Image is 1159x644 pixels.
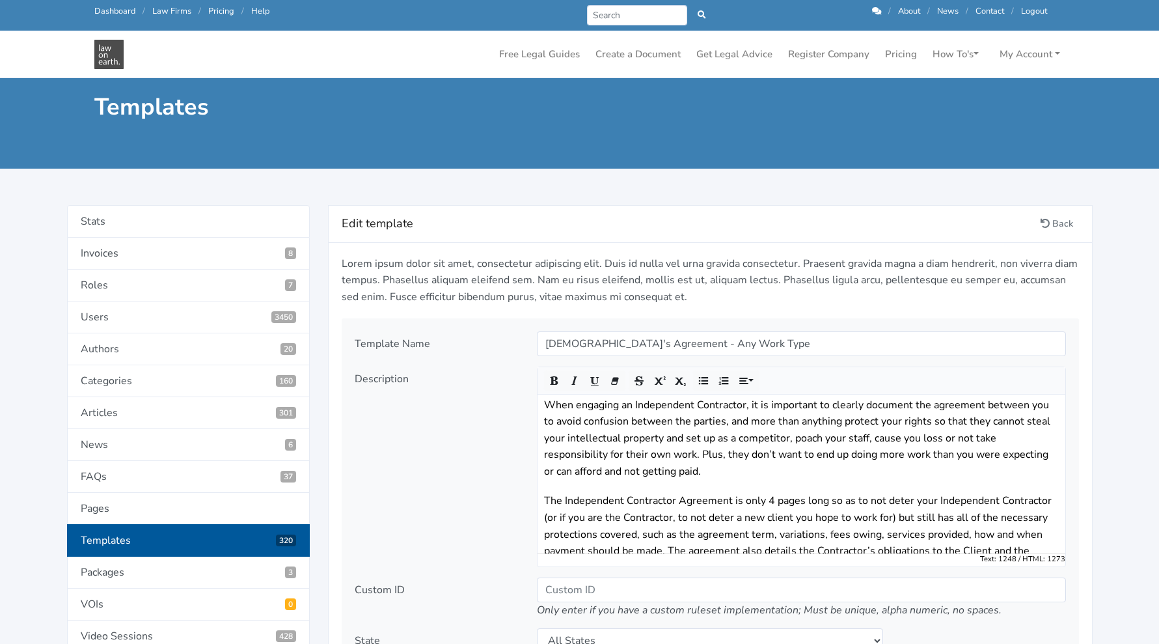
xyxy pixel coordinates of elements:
[276,407,296,419] span: 301
[67,429,310,461] a: News
[713,371,734,391] button: Ordered list (CTRL+SHIFT+NUM8)
[669,371,690,391] button: Subscript
[691,42,778,67] a: Get Legal Advice
[346,331,528,356] div: Template Name
[67,524,310,557] a: Templates
[94,40,124,69] img: Law On Earth
[342,214,1035,234] h4: Edit template
[67,493,310,525] a: Pages
[276,375,296,387] span: 160
[783,42,875,67] a: Register Company
[67,589,310,621] a: VOIs0
[67,238,310,270] a: Invoices8
[975,5,1004,17] a: Contact
[966,5,968,17] span: /
[94,5,135,17] a: Dashboard
[67,365,310,397] a: Categories160
[285,247,296,259] span: 8
[590,42,686,67] a: Create a Document
[544,397,1059,481] p: When engaging an Independent Contractor, it is important to clearly document the agreement betwee...
[888,5,891,17] span: /
[587,5,688,25] input: Search
[67,270,310,301] a: Roles7
[285,567,296,578] span: 3
[276,630,296,642] span: Video Sessions
[346,578,528,618] div: Custom ID
[198,5,201,17] span: /
[346,367,528,567] div: Description
[1011,5,1014,17] span: /
[342,256,1079,306] p: Lorem ipsum dolor sit amet, consectetur adipiscing elit. Duis id nulla vel urna gravida consectet...
[152,5,191,17] a: Law Firms
[251,5,269,17] a: Help
[271,311,296,323] span: 3450
[67,333,310,365] a: Authors20
[927,5,930,17] span: /
[280,471,296,483] span: 37
[649,371,670,391] button: Superscript
[537,603,1002,617] em: Only enter if you have a custom ruleset implementation; Must be unique, alpha numeric, no spaces.
[285,279,296,291] span: 7
[584,371,605,391] button: Underline (CTRL+U)
[927,42,984,67] a: How To's
[629,371,649,391] button: Strikethrough (CTRL+SHIFT+S)
[605,371,625,391] button: Remove Font Style (CTRL+\)
[67,205,310,238] a: Stats
[276,535,296,546] span: 320
[880,42,922,67] a: Pricing
[544,493,1059,576] p: The Independent Contractor Agreement is only 4 pages long so as to not deter your Independent Con...
[494,42,585,67] a: Free Legal Guides
[980,554,1065,565] small: Text: 1248 / HTML: 1273
[94,92,571,122] h1: Templates
[693,371,714,391] button: Unordered list (CTRL+SHIFT+NUM7)
[733,371,759,391] button: Paragraph
[994,42,1065,67] a: My Account
[537,331,1066,356] input: Name
[537,578,1066,602] input: Custom ID
[241,5,244,17] span: /
[1035,214,1079,234] a: Back
[898,5,920,17] a: About
[937,5,959,17] a: News
[280,343,296,355] span: 20
[67,397,310,429] a: Articles
[67,301,310,333] a: Users3450
[208,5,234,17] a: Pricing
[67,557,310,589] a: Packages3
[67,461,310,493] a: FAQs
[285,598,296,610] span: Pending VOIs
[285,439,296,451] span: 6
[544,371,565,391] button: Bold (CTRL+B)
[1021,5,1047,17] a: Logout
[564,371,585,391] button: Italic (CTRL+I)
[143,5,145,17] span: /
